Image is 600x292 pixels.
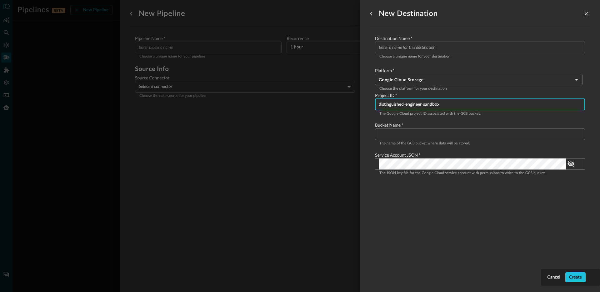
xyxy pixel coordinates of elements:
[379,170,581,177] p: The JSON key file for the Google Cloud service account with permissions to write to the GCS bucket.
[375,35,585,42] label: Destination Name
[582,10,590,18] button: close-drawer
[375,152,585,158] label: Service Account JSON
[375,68,585,74] label: Platform
[547,274,560,281] div: Cancel
[379,111,581,117] p: The Google Cloud project ID associated with the GCS bucket.
[379,77,572,83] h5: Google Cloud Storage
[379,42,585,53] input: Enter a name for this destination
[375,122,585,128] label: Bucket Name
[366,9,376,19] button: go back
[546,272,562,282] button: Cancel
[375,35,585,177] form: Configure pipeline destination
[379,141,581,147] p: The name of the GCS bucket where data will be stored.
[569,274,582,281] div: Create
[379,9,438,19] h1: New Destination
[379,86,581,92] p: Choose the platform for your destination
[566,159,576,169] button: toggle password visibility
[565,272,586,282] button: Create
[375,92,585,98] label: Project ID
[379,54,581,60] p: Choose a unique name for your destination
